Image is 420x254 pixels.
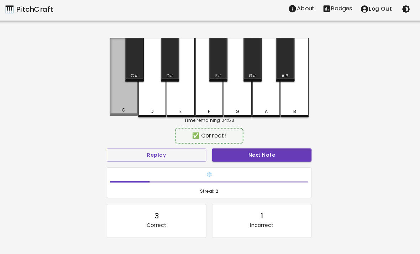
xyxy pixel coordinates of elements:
div: G [236,109,240,116]
button: account of current user [355,4,394,19]
div: G# [249,74,257,81]
div: F [209,109,211,116]
div: 1 [261,210,263,221]
div: A [265,109,268,116]
div: 3 [156,210,160,221]
div: B [293,109,296,116]
div: C [124,108,127,114]
button: About [284,4,318,18]
button: Stats [318,4,355,18]
a: Stats [318,4,355,19]
div: D# [168,74,175,81]
div: D [152,109,155,116]
span: Streak: 2 [112,188,308,195]
div: Time remaining: 04:53 [112,118,308,125]
h6: ❄️ [112,171,308,179]
div: A# [282,74,288,81]
a: 🎹 PitchCraft [9,6,56,17]
div: F# [216,74,222,81]
p: Correct [148,221,168,228]
p: Incorrect [250,221,273,228]
div: ✅ Correct! [180,132,240,141]
div: C# [132,74,140,81]
a: About [284,4,318,19]
p: About [296,7,314,15]
p: Badges [330,7,351,15]
div: E [181,109,183,116]
button: Next Note [213,149,311,162]
button: Replay [109,149,207,162]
